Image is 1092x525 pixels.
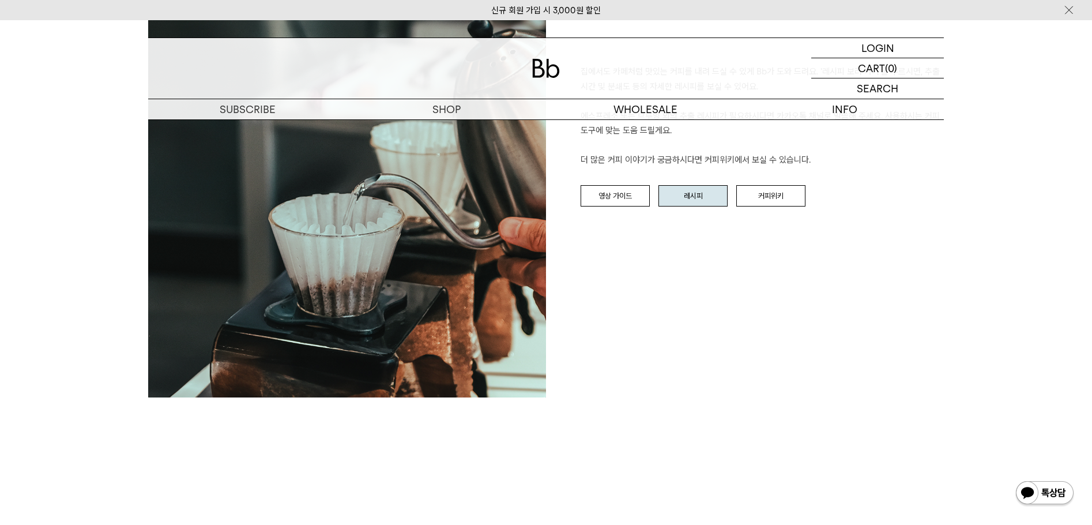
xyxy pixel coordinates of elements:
a: CART (0) [811,58,944,78]
p: WHOLESALE [546,99,745,119]
p: CART [858,58,885,78]
p: (0) [885,58,897,78]
a: SHOP [347,99,546,119]
a: 영상 가이드 [581,185,650,207]
a: 커피위키 [736,185,805,207]
p: INFO [745,99,944,119]
a: 신규 회원 가입 시 3,000원 할인 [491,5,601,16]
p: SEARCH [857,78,898,99]
a: 레시피 [658,185,728,207]
img: 로고 [532,59,560,78]
p: LOGIN [861,38,894,58]
img: 카카오톡 채널 1:1 채팅 버튼 [1015,480,1075,508]
a: SUBSCRIBE [148,99,347,119]
a: LOGIN [811,38,944,58]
